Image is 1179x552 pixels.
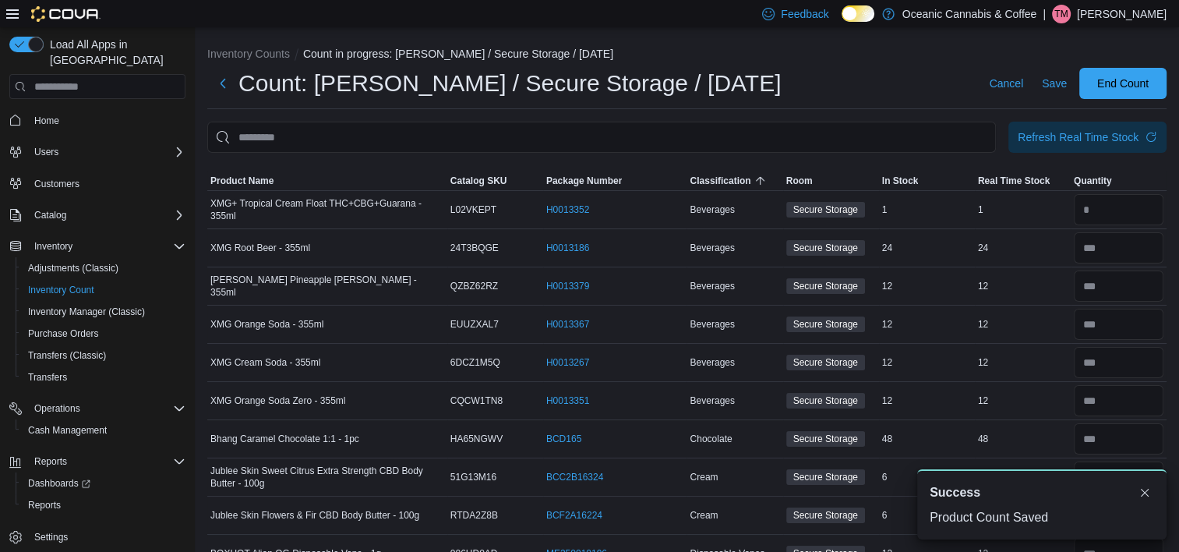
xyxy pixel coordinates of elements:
span: Save [1042,76,1067,91]
span: Inventory Manager (Classic) [22,303,185,321]
a: H0013367 [546,318,589,331]
span: 51G13M16 [450,471,496,483]
span: [PERSON_NAME] Pineapple [PERSON_NAME] - 355ml [210,274,444,299]
span: Bhang Caramel Chocolate 1:1 - 1pc [210,433,359,445]
button: Quantity [1071,172,1167,190]
button: Real Time Stock [975,172,1071,190]
button: Reports [28,452,73,471]
span: Secure Storage [793,241,858,255]
span: Product Name [210,175,274,187]
span: Reports [28,499,61,511]
span: XMG+ Tropical Cream Float THC+CBG+Guarana - 355ml [210,197,444,222]
button: End Count [1079,68,1167,99]
a: Purchase Orders [22,324,105,343]
span: Secure Storage [793,508,858,522]
span: L02VKEPT [450,203,496,216]
span: Package Number [546,175,622,187]
a: Settings [28,528,74,547]
span: Users [34,146,58,158]
div: 12 [879,353,975,372]
span: 6DCZ1M5Q [450,356,500,369]
span: Adjustments (Classic) [22,259,185,278]
a: Dashboards [22,474,97,493]
div: Product Count Saved [930,508,1154,527]
span: Customers [28,174,185,193]
div: Refresh Real Time Stock [1018,129,1138,145]
button: Catalog [28,206,72,225]
a: Cash Management [22,421,113,440]
span: Beverages [690,395,734,407]
span: Secure Storage [786,431,865,447]
span: RTDA2Z8B [450,509,498,522]
span: Beverages [690,356,734,369]
span: Secure Storage [793,279,858,293]
span: Home [34,115,59,127]
span: Secure Storage [793,203,858,217]
button: Settings [3,525,192,548]
input: This is a search bar. After typing your query, hit enter to filter the results lower in the page. [207,122,996,153]
a: H0013351 [546,395,589,407]
a: Home [28,111,65,130]
span: Reports [28,452,185,471]
span: Load All Apps in [GEOGRAPHIC_DATA] [44,37,185,68]
span: Inventory Manager (Classic) [28,306,145,318]
span: XMG Root Beer - 355ml [210,242,310,254]
button: Refresh Real Time Stock [1008,122,1167,153]
span: Inventory Count [22,281,185,299]
div: 48 [975,430,1071,448]
span: Transfers [28,371,67,384]
span: Catalog [28,206,185,225]
span: XMG Cream Soda - 355ml [210,356,320,369]
button: Customers [3,172,192,195]
span: Catalog [34,209,66,221]
span: Adjustments (Classic) [28,262,118,274]
span: Cancel [989,76,1023,91]
button: Inventory Manager (Classic) [16,301,192,323]
h1: Count: [PERSON_NAME] / Secure Storage / [DATE] [238,68,781,99]
button: Cancel [983,68,1029,99]
button: Count in progress: [PERSON_NAME] / Secure Storage / [DATE] [303,48,613,60]
span: Users [28,143,185,161]
span: Transfers [22,368,185,387]
div: 24 [879,239,975,257]
span: Customers [34,178,79,190]
a: BCF2A16224 [546,509,602,522]
div: 24 [975,239,1071,257]
a: Reports [22,496,67,515]
span: Cash Management [22,421,185,440]
span: Chocolate [690,433,732,445]
span: Beverages [690,203,734,216]
span: Secure Storage [786,317,865,332]
button: Save [1036,68,1073,99]
span: Success [930,483,980,502]
span: Inventory Count [28,284,94,296]
button: Reports [16,494,192,516]
a: H0013186 [546,242,589,254]
button: In Stock [879,172,975,190]
a: BCD165 [546,433,581,445]
span: XMG Orange Soda Zero - 355ml [210,395,345,407]
button: Purchase Orders [16,323,192,345]
div: 12 [879,391,975,410]
span: XMG Orange Soda - 355ml [210,318,323,331]
a: H0013352 [546,203,589,216]
span: Beverages [690,318,734,331]
button: Inventory Counts [207,48,290,60]
span: Dashboards [22,474,185,493]
div: Notification [930,483,1154,502]
span: Settings [34,531,68,543]
button: Operations [28,399,86,418]
span: Jublee Skin Flowers & Fir CBD Body Butter - 100g [210,509,419,522]
span: Beverages [690,280,734,292]
span: Quantity [1074,175,1112,187]
span: Secure Storage [786,393,865,409]
button: Inventory [28,237,79,256]
button: Inventory [3,235,192,257]
span: Settings [28,527,185,547]
button: Next [207,68,238,99]
div: 12 [879,315,975,334]
span: HA65NGWV [450,433,503,445]
span: Catalog SKU [450,175,507,187]
span: Secure Storage [786,240,865,256]
button: Operations [3,398,192,419]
